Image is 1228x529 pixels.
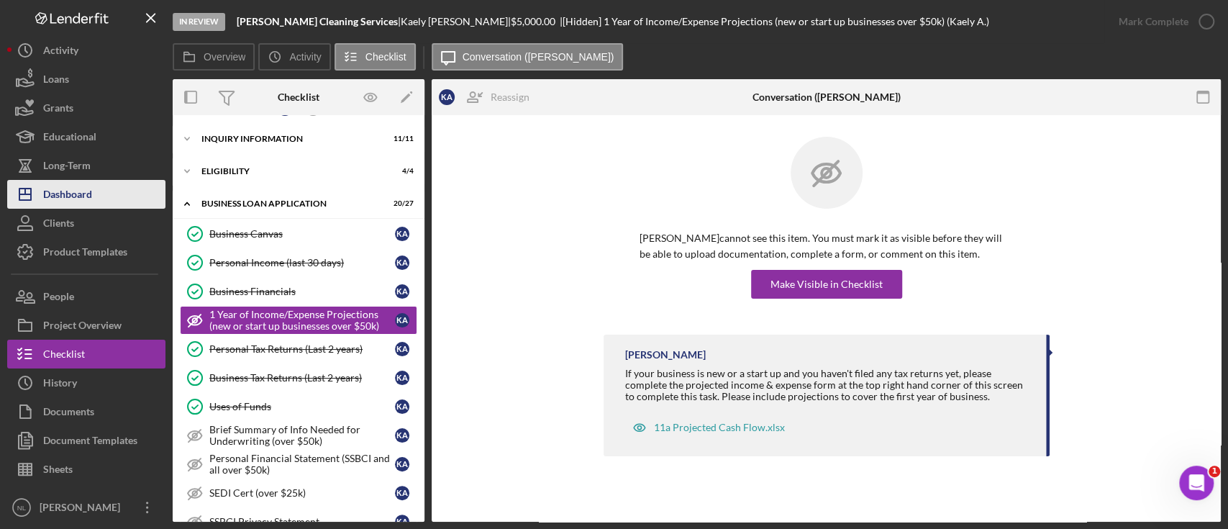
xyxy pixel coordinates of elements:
[201,135,378,143] div: INQUIRY INFORMATION
[395,313,409,327] div: K A
[395,371,409,385] div: K A
[388,167,414,176] div: 4 / 4
[1119,7,1188,36] div: Mark Complete
[7,340,165,369] button: Checklist
[201,167,378,176] div: ELIGIBILITY
[278,91,319,103] div: Checklist
[1104,7,1221,36] button: Mark Complete
[491,83,529,112] div: Reassign
[209,516,395,528] div: SSBCI Privacy Statement
[395,256,409,270] div: K A
[395,342,409,356] div: K A
[395,227,409,241] div: K A
[209,453,395,476] div: Personal Financial Statement (SSBCI and all over $50k)
[395,515,409,529] div: K A
[7,282,165,311] button: People
[180,479,417,507] a: SEDI Cert (over $25k)KA
[432,83,544,112] button: KAReassign
[752,91,901,103] div: Conversation ([PERSON_NAME])
[201,199,378,208] div: BUSINESS LOAN APPLICATION
[43,238,127,270] div: Product Templates
[237,15,398,27] b: [PERSON_NAME] Cleaning Services
[625,368,1032,402] div: If your business is new or a start up and you haven't filed any tax returns yet, please complete ...
[204,51,245,63] label: Overview
[43,426,137,458] div: Document Templates
[7,151,165,180] button: Long-Term
[209,372,395,384] div: Business Tax Returns (Last 2 years)
[43,397,94,430] div: Documents
[43,369,77,401] div: History
[209,424,395,447] div: Brief Summary of Info Needed for Underwriting (over $50k)
[180,220,417,248] a: Business CanvasKA
[7,180,165,209] button: Dashboard
[625,349,706,361] div: [PERSON_NAME]
[365,51,406,63] label: Checklist
[463,51,614,63] label: Conversation ([PERSON_NAME])
[180,248,417,277] a: Personal Income (last 30 days)KA
[388,199,414,208] div: 20 / 27
[439,89,455,105] div: K A
[7,455,165,484] button: Sheets
[43,122,96,155] div: Educational
[43,151,91,184] div: Long-Term
[43,94,73,126] div: Grants
[209,401,395,412] div: Uses of Funds
[173,43,255,71] button: Overview
[395,284,409,299] div: K A
[7,311,165,340] button: Project Overview
[180,335,417,363] a: Personal Tax Returns (Last 2 years)KA
[237,16,401,27] div: |
[7,65,165,94] button: Loans
[7,36,165,65] button: Activity
[180,392,417,421] a: Uses of FundsKA
[209,228,395,240] div: Business Canvas
[209,257,395,268] div: Personal Income (last 30 days)
[180,306,417,335] a: 1 Year of Income/Expense Projections (new or start up businesses over $50k)KA
[560,16,989,27] div: | [Hidden] 1 Year of Income/Expense Projections (new or start up businesses over $50k) (Kaely A.)
[7,426,165,455] button: Document Templates
[388,135,414,143] div: 11 / 11
[43,455,73,487] div: Sheets
[7,94,165,122] button: Grants
[180,277,417,306] a: Business FinancialsKA
[173,13,225,31] div: In Review
[401,16,511,27] div: Kaely [PERSON_NAME] |
[395,399,409,414] div: K A
[625,413,792,442] button: 11a Projected Cash Flow.xlsx
[43,36,78,68] div: Activity
[7,397,165,426] button: Documents
[180,363,417,392] a: Business Tax Returns (Last 2 years)KA
[335,43,416,71] button: Checklist
[7,122,165,151] button: Educational
[770,270,883,299] div: Make Visible in Checklist
[17,504,27,512] text: NL
[7,493,165,522] button: NL[PERSON_NAME]
[43,282,74,315] div: People
[289,51,321,63] label: Activity
[209,343,395,355] div: Personal Tax Returns (Last 2 years)
[7,369,165,397] button: History
[7,209,165,238] button: Clients
[654,422,785,433] div: 11a Projected Cash Flow.xlsx
[751,270,902,299] button: Make Visible in Checklist
[395,457,409,471] div: K A
[7,238,165,266] button: Product Templates
[36,493,129,525] div: [PERSON_NAME]
[432,43,624,71] button: Conversation ([PERSON_NAME])
[43,209,74,241] div: Clients
[180,421,417,450] a: Brief Summary of Info Needed for Underwriting (over $50k)KA
[209,487,395,499] div: SEDI Cert (over $25k)
[395,486,409,500] div: K A
[209,309,395,332] div: 1 Year of Income/Expense Projections (new or start up businesses over $50k)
